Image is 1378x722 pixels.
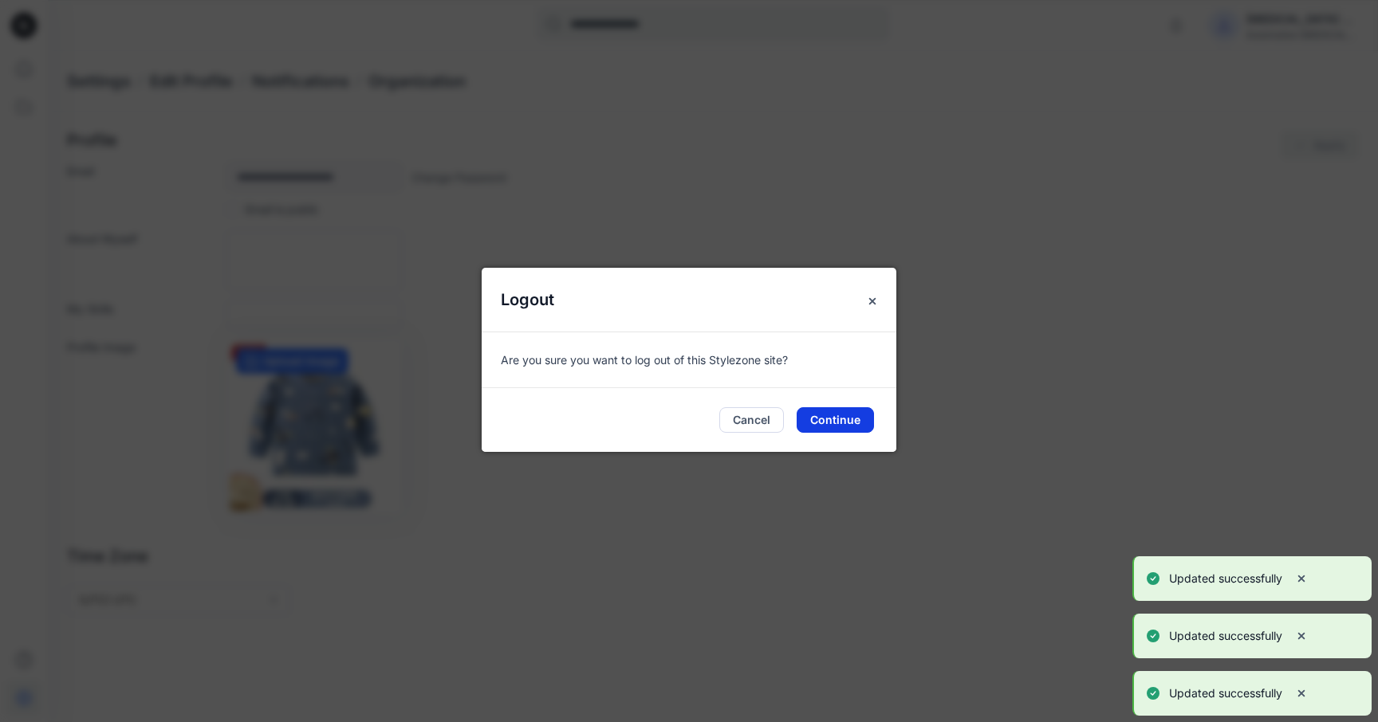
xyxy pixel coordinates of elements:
div: Notifications-bottom-right [1126,550,1378,722]
h5: Logout [482,268,573,332]
p: Updated successfully [1169,569,1282,588]
button: Close [858,287,887,316]
button: Cancel [719,407,784,433]
button: Continue [797,407,874,433]
p: Are you sure you want to log out of this Stylezone site? [501,351,877,368]
p: Updated successfully [1169,626,1282,645]
p: Updated successfully [1169,684,1282,703]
